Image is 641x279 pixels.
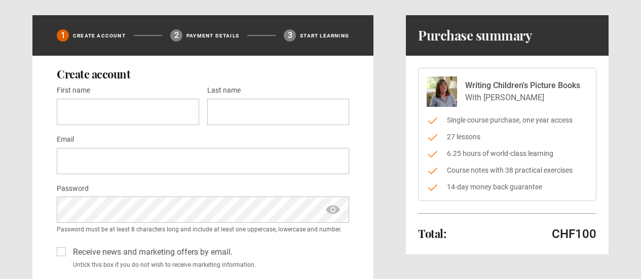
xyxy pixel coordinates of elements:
p: Create Account [73,32,126,39]
li: 27 lessons [427,132,588,142]
p: Writing Children's Picture Books [465,79,580,92]
small: Password must be at least 8 characters long and include at least one uppercase, lowercase and num... [57,225,349,234]
li: 14-day money back guarantee [427,182,588,192]
label: Password [57,183,89,195]
p: CHF100 [552,226,596,242]
li: Course notes with 38 practical exercises [427,165,588,176]
label: First name [57,85,90,97]
h2: Total: [418,227,446,240]
div: 1 [57,29,69,42]
div: 2 [170,29,182,42]
h2: Create account [57,68,349,80]
p: Payment details [186,32,239,39]
small: Untick this box if you do not wish to receive marketing information. [69,260,349,269]
div: 3 [284,29,296,42]
label: Email [57,134,74,146]
label: Receive news and marketing offers by email. [69,246,233,258]
li: Single course purchase, one year access [427,115,588,126]
span: show password [325,196,341,223]
li: 6.25 hours of world-class learning [427,148,588,159]
p: With [PERSON_NAME] [465,92,580,104]
h1: Purchase summary [418,27,532,44]
label: Last name [207,85,241,97]
p: Start learning [300,32,349,39]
